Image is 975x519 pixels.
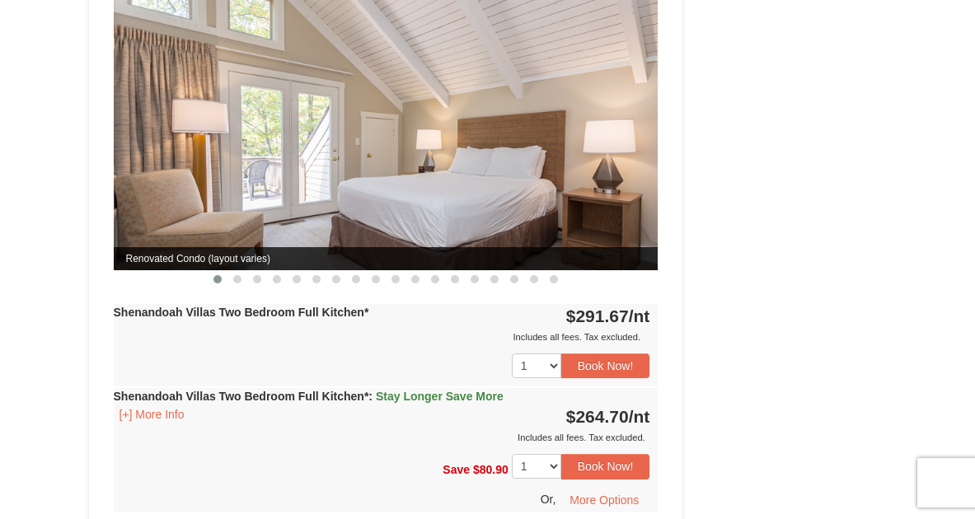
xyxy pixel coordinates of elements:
[114,329,650,345] div: Includes all fees. Tax excluded.
[561,454,650,479] button: Book Now!
[629,306,650,325] span: /nt
[629,407,650,426] span: /nt
[541,492,556,505] span: Or,
[114,306,369,319] strong: Shenandoah Villas Two Bedroom Full Kitchen*
[114,390,504,403] strong: Shenandoah Villas Two Bedroom Full Kitchen*
[561,353,650,378] button: Book Now!
[114,247,659,270] span: Renovated Condo (layout varies)
[559,488,649,512] button: More Options
[114,429,650,446] div: Includes all fees. Tax excluded.
[114,405,190,423] button: [+] More Info
[566,306,650,325] strong: $291.67
[473,463,509,476] span: $80.90
[376,390,504,403] span: Stay Longer Save More
[566,407,629,426] span: $264.70
[443,463,470,476] span: Save
[368,390,373,403] span: :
